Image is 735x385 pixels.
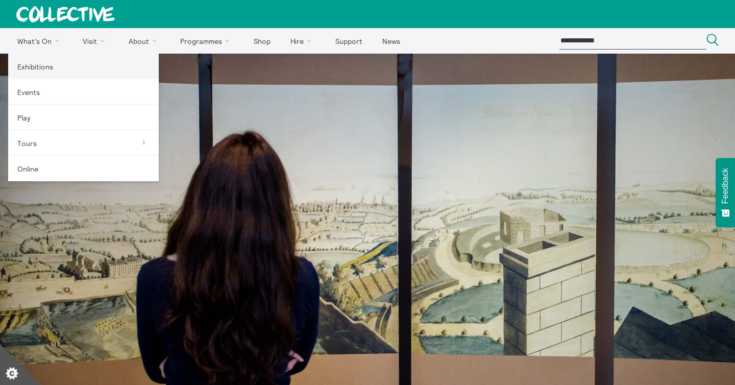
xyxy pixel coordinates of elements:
[8,156,159,181] a: Online
[282,28,325,54] a: Hire
[8,28,72,54] a: What's On
[244,28,279,54] a: Shop
[326,28,371,54] a: Support
[74,28,118,54] a: Visit
[8,79,159,105] a: Events
[119,28,169,54] a: About
[8,105,159,130] a: Play
[373,28,409,54] a: News
[8,130,159,156] a: Tours
[8,54,159,79] a: Exhibitions
[721,168,730,204] span: Feedback
[171,28,243,54] a: Programmes
[716,158,735,227] button: Feedback - Show survey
